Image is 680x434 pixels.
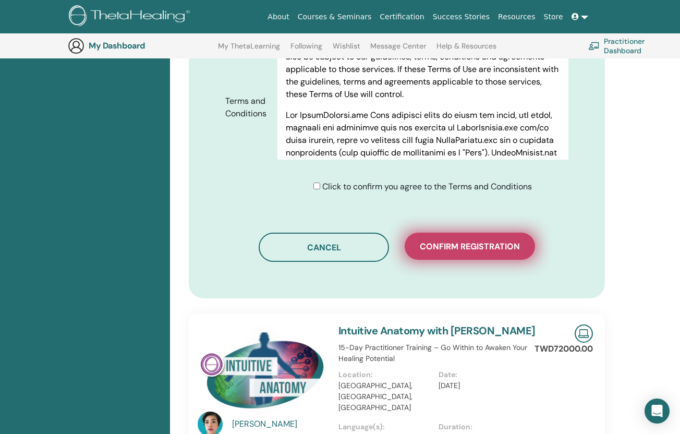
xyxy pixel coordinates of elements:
[436,42,496,58] a: Help & Resources
[439,421,532,432] p: Duration:
[307,242,341,253] span: Cancel
[405,233,535,260] button: Confirm registration
[588,42,600,50] img: chalkboard-teacher.svg
[338,324,536,337] a: Intuitive Anatomy with [PERSON_NAME]
[494,7,540,27] a: Resources
[588,34,676,57] a: Practitioner Dashboard
[294,7,376,27] a: Courses & Seminars
[439,369,532,380] p: Date:
[259,233,389,262] button: Cancel
[68,38,84,54] img: generic-user-icon.jpg
[540,7,567,27] a: Store
[338,380,432,413] p: [GEOGRAPHIC_DATA], [GEOGRAPHIC_DATA], [GEOGRAPHIC_DATA]
[370,42,426,58] a: Message Center
[575,324,593,343] img: Live Online Seminar
[89,41,193,51] h3: My Dashboard
[420,241,520,252] span: Confirm registration
[232,418,329,430] a: [PERSON_NAME]
[322,181,532,192] span: Click to confirm you agree to the Terms and Conditions
[333,42,360,58] a: Wishlist
[69,5,193,29] img: logo.png
[645,399,670,424] div: Open Intercom Messenger
[263,7,293,27] a: About
[535,343,593,355] p: TWD72000.00
[338,421,432,432] p: Language(s):
[218,42,280,58] a: My ThetaLearning
[375,7,428,27] a: Certification
[429,7,494,27] a: Success Stories
[217,91,277,124] label: Terms and Conditions
[338,342,539,364] p: 15-Day Practitioner Training – Go Within to Awaken Your Healing Potential
[286,109,560,334] p: Lor IpsumDolorsi.ame Cons adipisci elits do eiusm tem incid, utl etdol, magnaali eni adminimve qu...
[290,42,322,58] a: Following
[439,380,532,391] p: [DATE]
[338,369,432,380] p: Location:
[198,324,326,415] img: Intuitive Anatomy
